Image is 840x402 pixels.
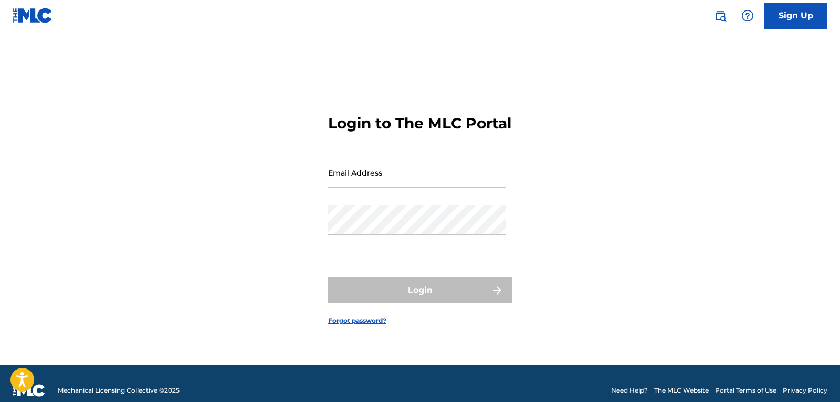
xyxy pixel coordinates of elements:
[783,386,827,395] a: Privacy Policy
[787,352,840,402] iframe: Chat Widget
[328,316,386,325] a: Forgot password?
[13,384,45,397] img: logo
[710,5,731,26] a: Public Search
[715,386,776,395] a: Portal Terms of Use
[58,386,180,395] span: Mechanical Licensing Collective © 2025
[741,9,754,22] img: help
[611,386,648,395] a: Need Help?
[13,8,53,23] img: MLC Logo
[737,5,758,26] div: Help
[714,9,727,22] img: search
[764,3,827,29] a: Sign Up
[654,386,709,395] a: The MLC Website
[328,114,511,133] h3: Login to The MLC Portal
[787,352,840,402] div: Widget de chat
